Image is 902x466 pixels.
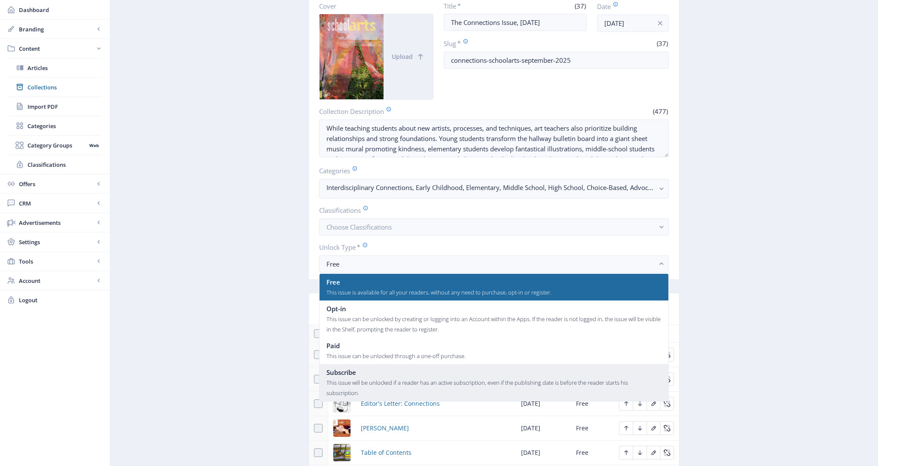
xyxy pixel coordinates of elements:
[9,116,101,135] a: Categories
[597,2,662,11] label: Date
[516,416,571,441] td: [DATE]
[660,399,674,407] a: Edit page
[444,14,587,31] input: Type Collection Title ...
[19,276,94,285] span: Account
[660,423,674,431] a: Edit page
[646,423,660,431] a: Edit page
[384,14,433,99] button: Upload
[326,223,392,231] span: Choose Classifications
[19,199,94,207] span: CRM
[444,52,669,69] input: this-is-how-a-slug-looks-like
[27,141,86,149] span: Category Groups
[361,399,440,409] a: Editor's Letter: Connections
[444,2,512,10] label: Title
[361,423,409,433] a: [PERSON_NAME]
[333,395,350,412] img: 796ca792-a29c-4a2e-8a5c-5b6e099e55f4.png
[9,135,101,154] a: Category GroupsWeb
[9,58,101,77] a: Articles
[319,107,491,116] label: Collection Description
[19,257,94,265] span: Tools
[19,44,94,52] span: Content
[516,392,571,416] td: [DATE]
[319,205,662,215] label: Classifications
[444,39,553,48] label: Slug
[27,63,101,72] span: Articles
[27,83,101,91] span: Collections
[9,97,101,116] a: Import PDF
[319,255,669,273] button: Free
[326,351,466,361] div: This issue can be unlocked through a one-off purchase.
[326,304,346,314] span: Opt-in
[9,77,101,96] a: Collections
[656,19,664,28] nb-icon: info
[19,218,94,227] span: Advertisements
[27,160,101,169] span: Classifications
[326,182,655,193] nb-select-label: Interdisciplinary Connections, Early Childhood, Elementary, Middle School, High School, Choice-Ba...
[19,295,103,304] span: Logout
[571,416,614,441] td: Free
[633,423,646,431] a: Edit page
[319,166,662,175] label: Categories
[326,340,340,351] span: Paid
[333,420,350,437] img: 287b6423-90d7-45a5-ba67-951ce8abd925.png
[19,179,94,188] span: Offers
[646,399,660,407] a: Edit page
[326,367,356,377] span: Subscribe
[19,5,103,14] span: Dashboard
[86,141,101,149] nb-badge: Web
[573,2,587,10] span: (37)
[392,53,413,60] span: Upload
[326,287,552,297] div: This issue is available for all your readers, without any need to purchase, opt-in or register.
[19,237,94,246] span: Settings
[319,242,662,252] label: Unlock Type
[326,377,662,398] div: This issue will be unlocked if a reader has an active subscription, even if the publishing date i...
[571,392,614,416] td: Free
[619,423,633,431] a: Edit page
[652,107,669,116] span: (477)
[319,2,427,10] label: Cover
[19,25,94,33] span: Branding
[326,277,340,287] span: Free
[655,39,669,48] span: (37)
[633,399,646,407] a: Edit page
[9,155,101,174] a: Classifications
[319,179,669,199] button: Interdisciplinary Connections, Early Childhood, Elementary, Middle School, High School, Choice-Ba...
[326,259,655,269] div: Free
[326,314,662,334] div: This issue can be unlocked by creating or logging into an Account within the Apps. If the reader ...
[27,121,101,130] span: Categories
[27,102,101,110] span: Import PDF
[319,218,669,236] button: Choose Classifications
[619,399,633,407] a: Edit page
[652,15,669,32] button: info
[597,15,669,32] input: Publishing Date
